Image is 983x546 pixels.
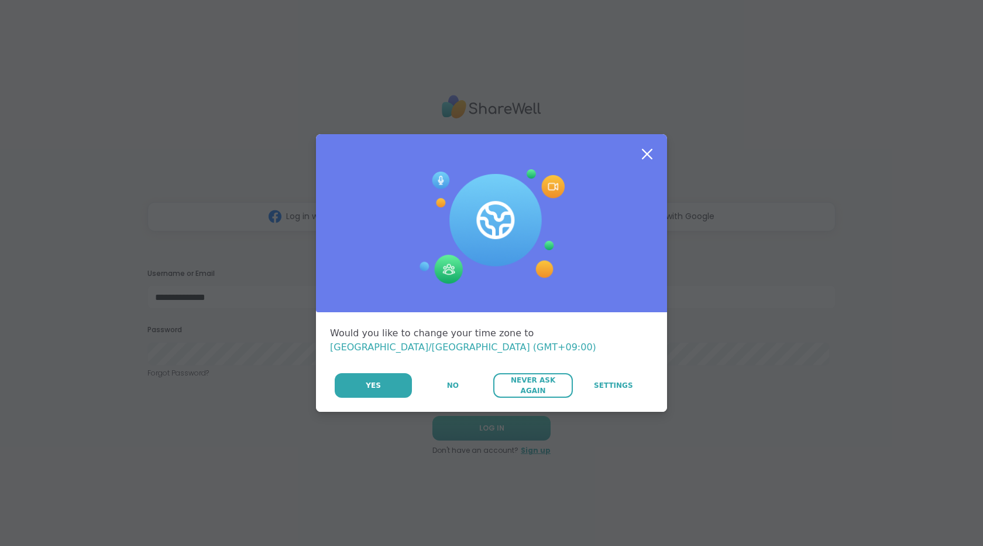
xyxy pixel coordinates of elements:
button: No [413,373,492,398]
span: No [447,380,459,391]
span: [GEOGRAPHIC_DATA]/[GEOGRAPHIC_DATA] (GMT+09:00) [330,342,596,353]
span: Settings [594,380,633,391]
a: Settings [574,373,653,398]
span: Yes [366,380,381,391]
button: Never Ask Again [493,373,572,398]
button: Yes [335,373,412,398]
div: Would you like to change your time zone to [330,326,653,354]
img: Session Experience [418,169,565,284]
span: Never Ask Again [499,375,566,396]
